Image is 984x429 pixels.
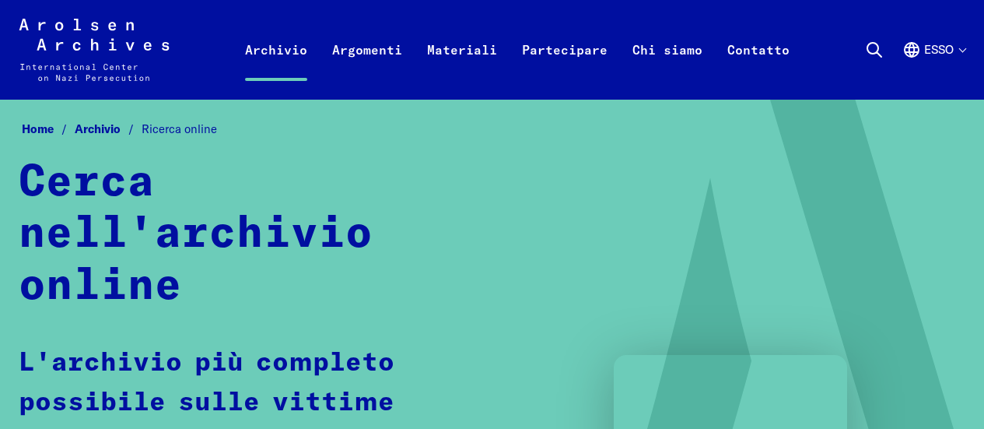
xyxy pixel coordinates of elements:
[924,42,954,57] font: esso
[233,19,802,81] nav: Primario
[233,37,320,100] a: Archivio
[142,121,217,136] font: Ricerca online
[22,121,75,136] a: Home
[510,37,620,100] a: Partecipare
[19,161,373,309] font: Cerca nell'archivio online
[22,121,54,136] font: Home
[632,42,702,58] font: Chi siamo
[620,37,715,100] a: Chi siamo
[245,42,307,58] font: Archivio
[715,37,802,100] a: Contatto
[427,42,497,58] font: Materiali
[332,42,402,58] font: Argomenti
[75,121,121,136] font: Archivio
[19,118,965,141] nav: Briciole di pane
[415,37,510,100] a: Materiali
[320,37,415,100] a: Argomenti
[727,42,790,58] font: Contatto
[522,42,608,58] font: Partecipare
[902,40,965,97] button: Inglese, selezione della lingua
[75,121,142,136] a: Archivio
